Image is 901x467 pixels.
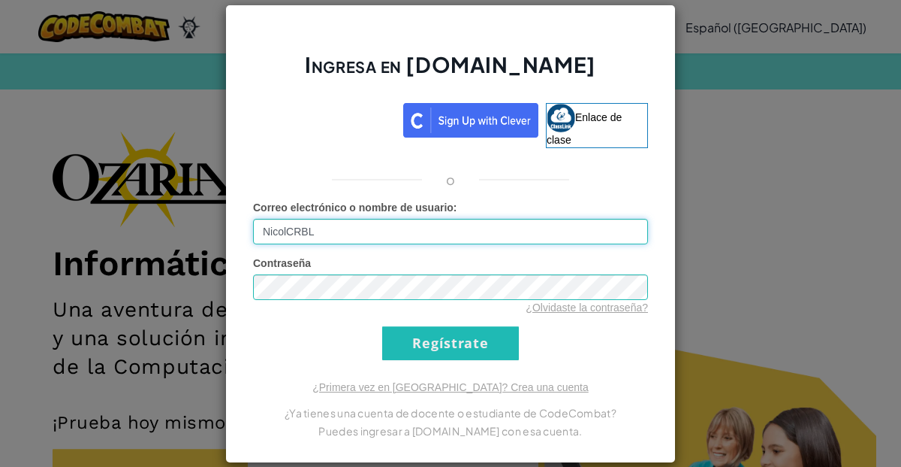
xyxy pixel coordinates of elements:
iframe: Botón de acceso con Google [246,102,403,135]
font: o [446,171,455,188]
img: classlink-logo-small.png [547,104,575,132]
font: : [454,202,457,214]
a: ¿Primera vez en [GEOGRAPHIC_DATA]? Crea una cuenta [312,381,589,393]
font: Enlace de clase [547,111,622,145]
font: Ingresa en [DOMAIN_NAME] [305,51,595,77]
font: Contraseña [253,257,311,269]
a: ¿Olvidaste la contraseña? [526,302,648,314]
font: Puedes ingresar a [DOMAIN_NAME] con esa cuenta. [318,424,582,438]
font: Correo electrónico o nombre de usuario [253,202,454,214]
img: clever_sso_button@2x.png [403,103,538,138]
font: ¿Ya tienes una cuenta de docente o estudiante de CodeCombat? [285,406,616,420]
input: Regístrate [382,326,519,360]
